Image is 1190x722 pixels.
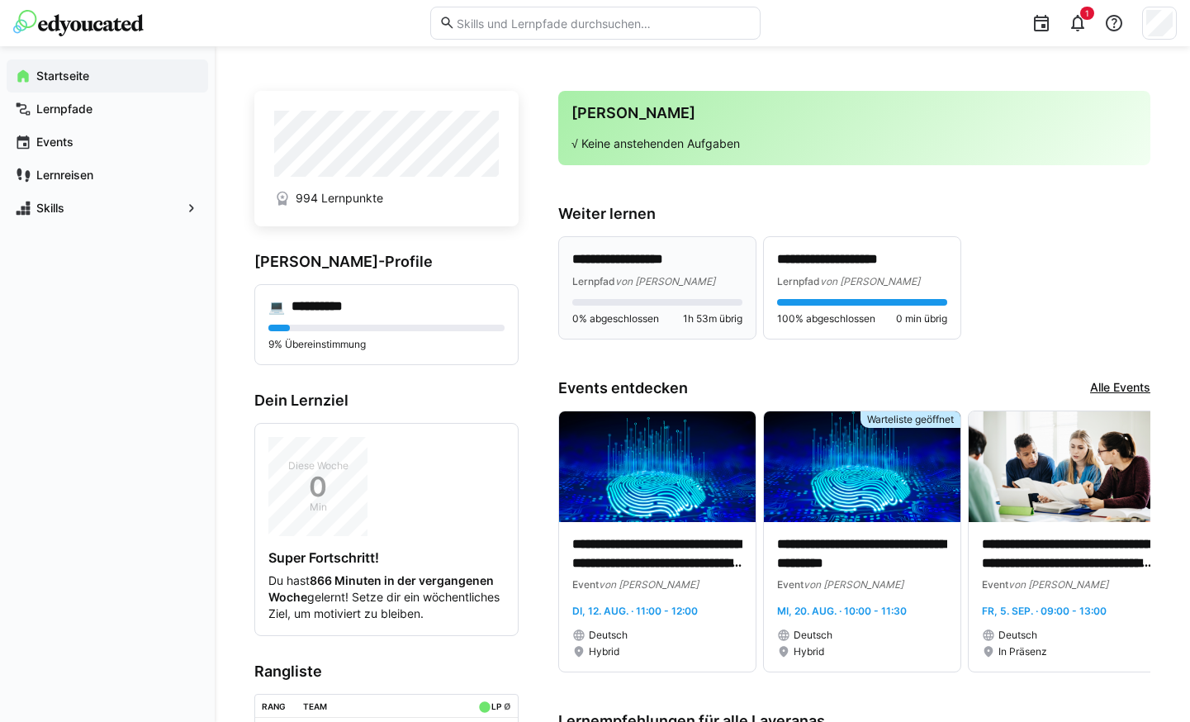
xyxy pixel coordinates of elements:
[558,205,1150,223] h3: Weiter lernen
[1085,8,1089,18] span: 1
[491,701,501,711] div: LP
[571,104,1137,122] h3: [PERSON_NAME]
[599,578,699,591] span: von [PERSON_NAME]
[504,698,511,712] a: ø
[998,645,1047,658] span: In Präsenz
[982,578,1008,591] span: Event
[268,572,505,622] p: Du hast gelernt! Setze dir ein wöchentliches Ziel, um motiviert zu bleiben.
[559,411,756,522] img: image
[1008,578,1108,591] span: von [PERSON_NAME]
[572,312,659,325] span: 0% abgeschlossen
[896,312,947,325] span: 0 min übrig
[268,338,505,351] p: 9% Übereinstimmung
[455,16,751,31] input: Skills und Lernpfade durchsuchen…
[572,605,698,617] span: Di, 12. Aug. · 11:00 - 12:00
[820,275,920,287] span: von [PERSON_NAME]
[589,645,619,658] span: Hybrid
[558,379,688,397] h3: Events entdecken
[777,605,907,617] span: Mi, 20. Aug. · 10:00 - 11:30
[794,645,824,658] span: Hybrid
[867,413,954,426] span: Warteliste geöffnet
[572,578,599,591] span: Event
[683,312,742,325] span: 1h 53m übrig
[777,312,875,325] span: 100% abgeschlossen
[572,275,615,287] span: Lernpfad
[268,573,494,604] strong: 866 Minuten in der vergangenen Woche
[254,663,519,681] h3: Rangliste
[804,578,903,591] span: von [PERSON_NAME]
[303,701,327,711] div: Team
[982,605,1107,617] span: Fr, 5. Sep. · 09:00 - 13:00
[296,190,383,207] span: 994 Lernpunkte
[262,701,286,711] div: Rang
[1090,379,1150,397] a: Alle Events
[254,392,519,410] h3: Dein Lernziel
[571,135,1137,152] p: √ Keine anstehenden Aufgaben
[268,549,505,566] h4: Super Fortschritt!
[589,629,628,642] span: Deutsch
[615,275,715,287] span: von [PERSON_NAME]
[254,253,519,271] h3: [PERSON_NAME]-Profile
[777,275,820,287] span: Lernpfad
[777,578,804,591] span: Event
[969,411,1165,522] img: image
[268,298,285,315] div: 💻️
[794,629,832,642] span: Deutsch
[764,411,960,522] img: image
[998,629,1037,642] span: Deutsch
